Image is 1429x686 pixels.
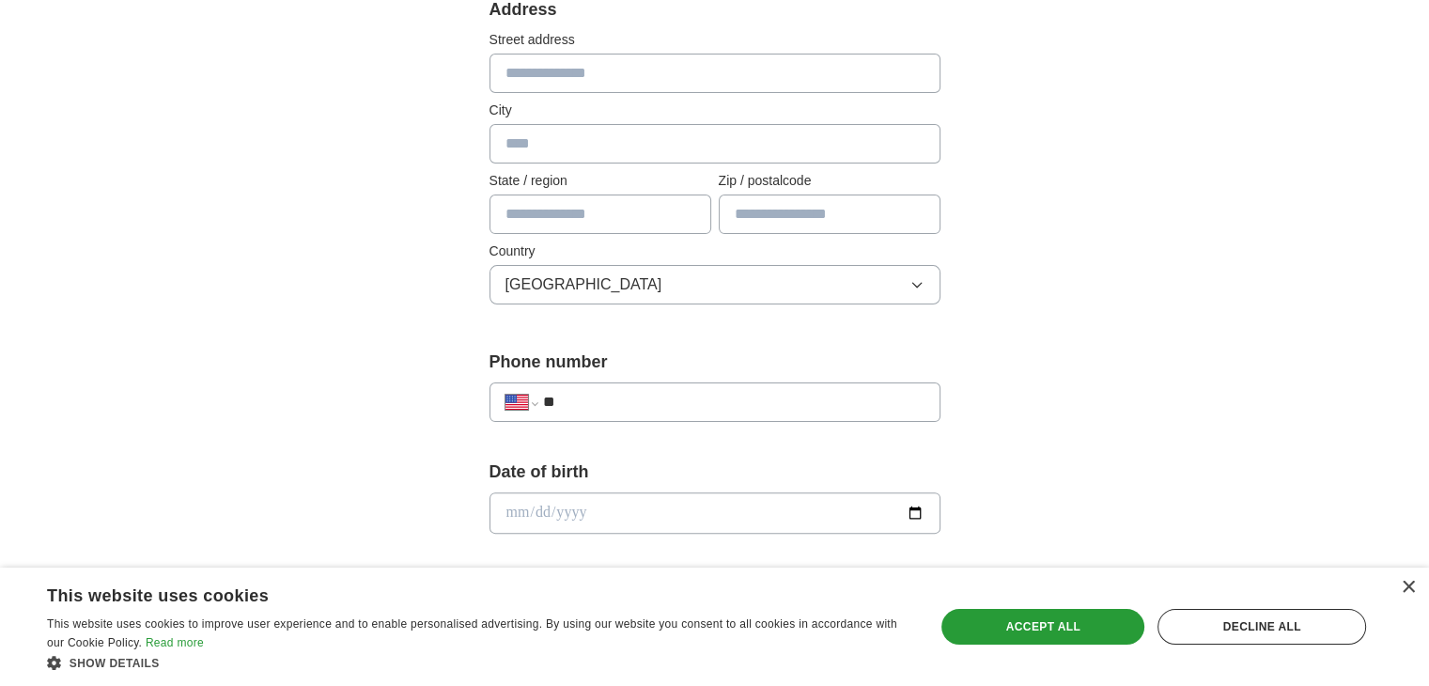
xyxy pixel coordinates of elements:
[505,273,662,296] span: [GEOGRAPHIC_DATA]
[489,101,940,120] label: City
[489,350,940,375] label: Phone number
[489,265,940,304] button: [GEOGRAPHIC_DATA]
[70,657,160,670] span: Show details
[47,653,909,672] div: Show details
[941,609,1144,645] div: Accept all
[489,171,711,191] label: State / region
[1401,581,1415,595] div: Close
[1157,609,1366,645] div: Decline all
[489,242,940,261] label: Country
[489,460,940,485] label: Date of birth
[47,579,862,607] div: This website uses cookies
[489,30,940,50] label: Street address
[719,171,940,191] label: Zip / postalcode
[146,636,204,649] a: Read more, opens a new window
[47,617,897,649] span: This website uses cookies to improve user experience and to enable personalised advertising. By u...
